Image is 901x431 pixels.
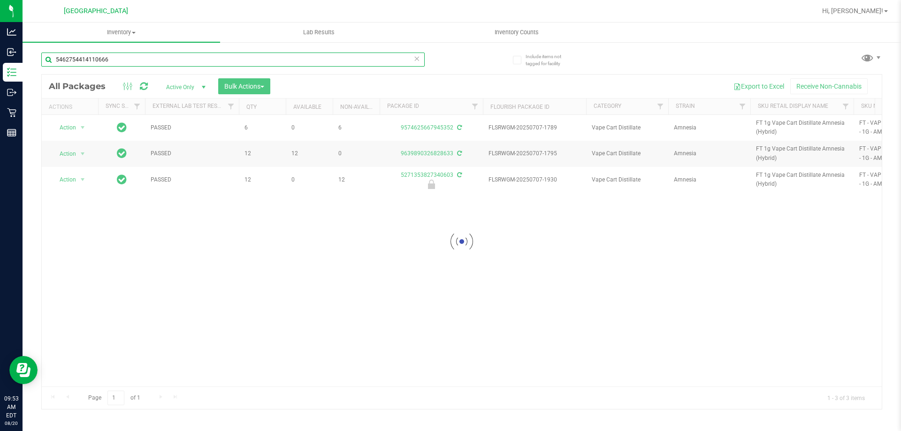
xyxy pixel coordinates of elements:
input: Search Package ID, Item Name, SKU, Lot or Part Number... [41,53,425,67]
a: Inventory Counts [418,23,615,42]
span: Inventory Counts [482,28,551,37]
a: Lab Results [220,23,418,42]
p: 09:53 AM EDT [4,394,18,420]
p: 08/20 [4,420,18,427]
inline-svg: Inventory [7,68,16,77]
inline-svg: Inbound [7,47,16,57]
inline-svg: Retail [7,108,16,117]
span: Inventory [23,28,220,37]
span: Lab Results [290,28,347,37]
span: Clear [413,53,420,65]
inline-svg: Analytics [7,27,16,37]
iframe: Resource center [9,356,38,384]
span: [GEOGRAPHIC_DATA] [64,7,128,15]
inline-svg: Outbound [7,88,16,97]
span: Include items not tagged for facility [526,53,573,67]
a: Inventory [23,23,220,42]
span: Hi, [PERSON_NAME]! [822,7,883,15]
inline-svg: Reports [7,128,16,137]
